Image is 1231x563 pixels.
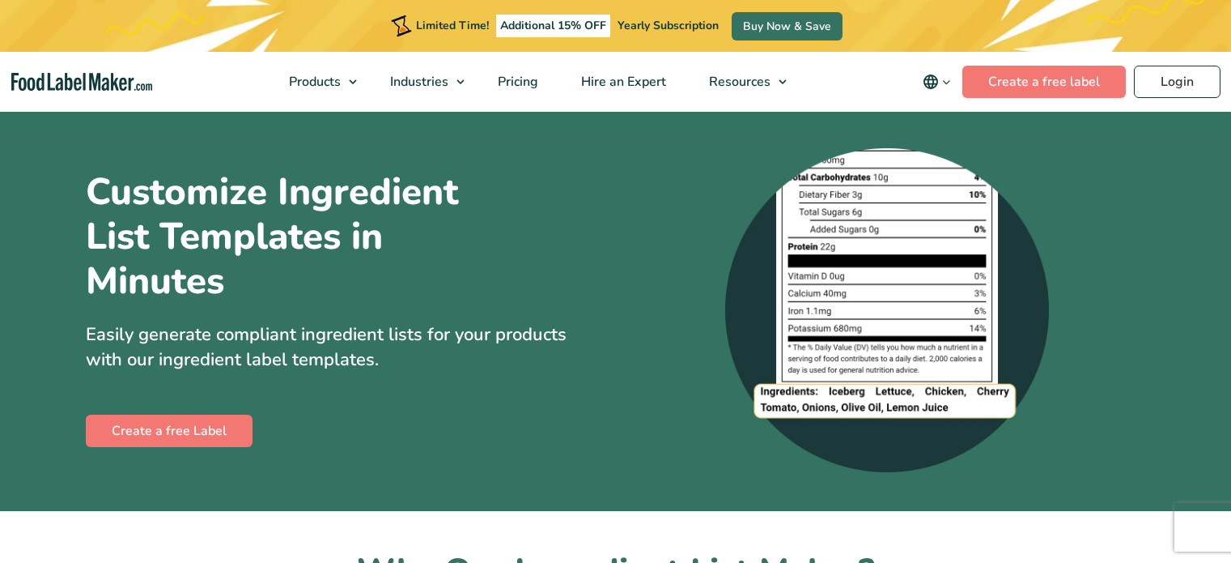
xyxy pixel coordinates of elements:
[268,52,365,112] a: Products
[493,73,540,91] span: Pricing
[284,73,342,91] span: Products
[477,52,556,112] a: Pricing
[725,148,1049,472] img: A zoomed-in screenshot of an ingredient list at the bottom of a nutrition label.
[86,415,253,447] a: Create a free Label
[496,15,610,37] span: Additional 15% OFF
[704,73,772,91] span: Resources
[962,66,1126,98] a: Create a free label
[576,73,668,91] span: Hire an Expert
[369,52,473,112] a: Industries
[86,322,604,373] p: Easily generate compliant ingredient lists for your products with our ingredient label templates.
[1134,66,1220,98] a: Login
[688,52,795,112] a: Resources
[86,170,523,303] h1: Customize Ingredient List Templates in Minutes
[618,18,719,33] span: Yearly Subscription
[416,18,489,33] span: Limited Time!
[385,73,450,91] span: Industries
[560,52,684,112] a: Hire an Expert
[732,12,843,41] a: Buy Now & Save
